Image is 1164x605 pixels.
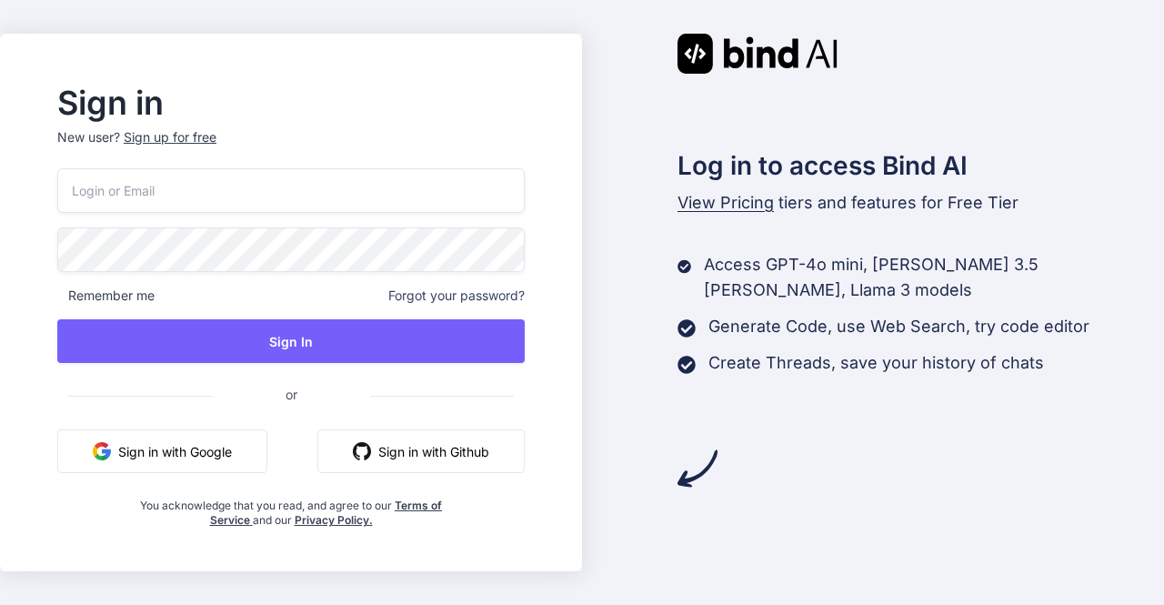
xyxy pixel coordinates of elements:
[353,442,371,460] img: github
[388,287,525,305] span: Forgot your password?
[677,146,1164,185] h2: Log in to access Bind AI
[213,372,370,417] span: or
[704,252,1164,303] p: Access GPT-4o mini, [PERSON_NAME] 3.5 [PERSON_NAME], Llama 3 models
[677,449,717,489] img: arrow
[135,488,447,528] div: You acknowledge that you read, and agree to our and our
[708,314,1089,339] p: Generate Code, use Web Search, try code editor
[57,88,525,117] h2: Sign in
[210,499,443,527] a: Terms of Service
[93,442,111,460] img: google
[57,319,525,363] button: Sign In
[57,168,525,213] input: Login or Email
[677,34,838,74] img: Bind AI logo
[57,128,525,168] p: New user?
[295,513,373,527] a: Privacy Policy.
[57,429,267,473] button: Sign in with Google
[57,287,155,305] span: Remember me
[317,429,525,473] button: Sign in with Github
[677,190,1164,216] p: tiers and features for Free Tier
[677,193,774,212] span: View Pricing
[124,128,216,146] div: Sign up for free
[708,350,1044,376] p: Create Threads, save your history of chats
